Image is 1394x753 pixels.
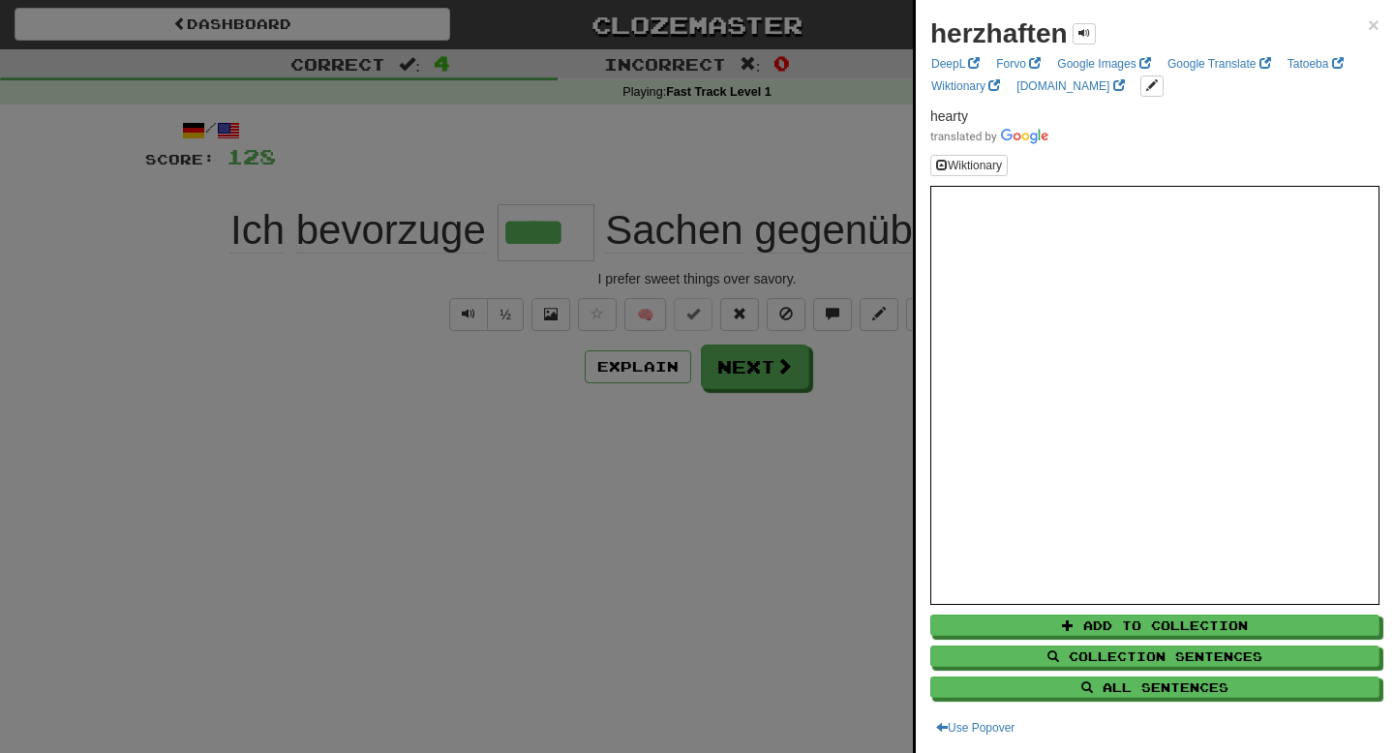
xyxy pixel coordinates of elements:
[930,129,1048,144] img: Color short
[1368,14,1379,36] span: ×
[925,75,1006,97] a: Wiktionary
[930,677,1379,698] button: All Sentences
[1011,75,1130,97] a: [DOMAIN_NAME]
[930,18,1068,48] strong: herzhaften
[1282,53,1349,75] a: Tatoeba
[1162,53,1277,75] a: Google Translate
[1368,15,1379,35] button: Close
[990,53,1046,75] a: Forvo
[930,646,1379,667] button: Collection Sentences
[930,717,1020,738] button: Use Popover
[925,53,985,75] a: DeepL
[1051,53,1157,75] a: Google Images
[930,615,1379,636] button: Add to Collection
[930,155,1008,176] button: Wiktionary
[1140,75,1164,97] button: edit links
[930,108,968,124] span: hearty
